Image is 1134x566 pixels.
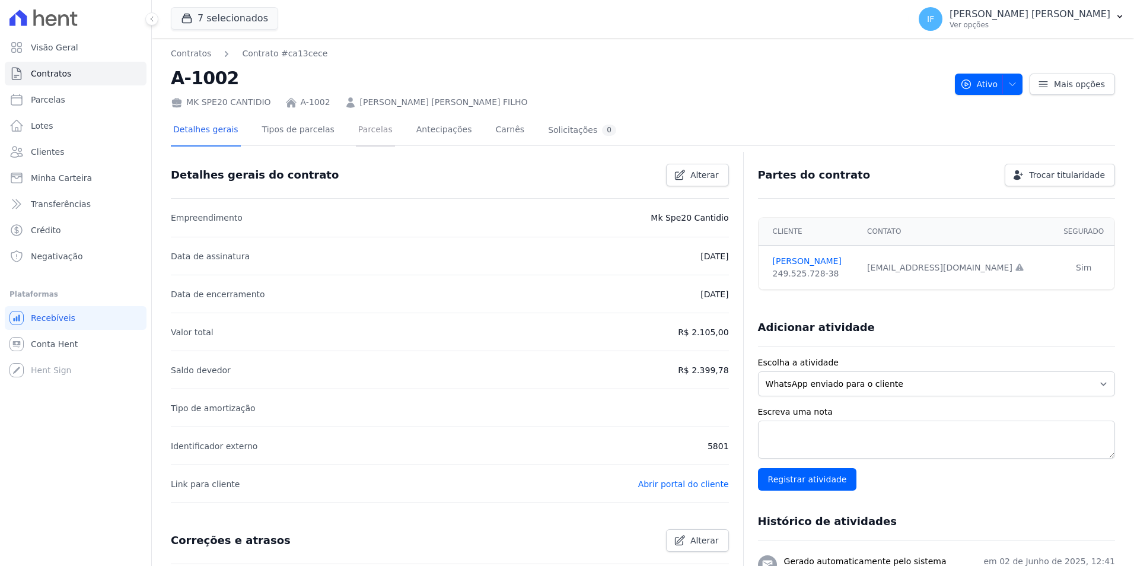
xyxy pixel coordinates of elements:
[5,244,146,268] a: Negativação
[700,287,728,301] p: [DATE]
[666,529,729,552] a: Alterar
[493,115,527,147] a: Carnês
[690,535,719,546] span: Alterar
[31,94,65,106] span: Parcelas
[31,120,53,132] span: Lotes
[1054,78,1105,90] span: Mais opções
[5,62,146,85] a: Contratos
[171,47,945,60] nav: Breadcrumb
[171,65,945,91] h2: A-1002
[171,249,250,263] p: Data de assinatura
[602,125,616,136] div: 0
[909,2,1134,36] button: IF [PERSON_NAME] [PERSON_NAME] Ver opções
[171,96,271,109] div: MK SPE20 CANTIDIO
[171,287,265,301] p: Data de encerramento
[5,114,146,138] a: Lotes
[171,477,240,491] p: Link para cliente
[773,268,853,280] div: 249.525.728-38
[31,224,61,236] span: Crédito
[31,172,92,184] span: Minha Carteira
[758,406,1115,418] label: Escreva uma nota
[171,401,256,415] p: Tipo de amortização
[708,439,729,453] p: 5801
[758,168,871,182] h3: Partes do contrato
[638,479,729,489] a: Abrir portal do cliente
[31,68,71,80] span: Contratos
[1053,246,1114,290] td: Sim
[301,96,330,109] a: A-1002
[955,74,1023,95] button: Ativo
[758,357,1115,369] label: Escolha a atividade
[1053,218,1114,246] th: Segurado
[31,146,64,158] span: Clientes
[31,338,78,350] span: Conta Hent
[759,218,861,246] th: Cliente
[171,115,241,147] a: Detalhes gerais
[171,47,327,60] nav: Breadcrumb
[31,312,75,324] span: Recebíveis
[171,363,231,377] p: Saldo devedor
[5,332,146,356] a: Conta Hent
[950,8,1110,20] p: [PERSON_NAME] [PERSON_NAME]
[5,88,146,112] a: Parcelas
[960,74,998,95] span: Ativo
[171,533,291,548] h3: Correções e atrasos
[690,169,719,181] span: Alterar
[356,115,395,147] a: Parcelas
[758,320,875,335] h3: Adicionar atividade
[546,115,619,147] a: Solicitações0
[678,325,728,339] p: R$ 2.105,00
[414,115,474,147] a: Antecipações
[171,439,257,453] p: Identificador externo
[171,7,278,30] button: 7 selecionados
[666,164,729,186] a: Alterar
[5,192,146,216] a: Transferências
[242,47,327,60] a: Contrato #ca13cece
[171,211,243,225] p: Empreendimento
[927,15,934,23] span: IF
[758,514,897,529] h3: Histórico de atividades
[9,287,142,301] div: Plataformas
[5,166,146,190] a: Minha Carteira
[5,140,146,164] a: Clientes
[5,36,146,59] a: Visão Geral
[867,262,1046,274] div: [EMAIL_ADDRESS][DOMAIN_NAME]
[260,115,337,147] a: Tipos de parcelas
[950,20,1110,30] p: Ver opções
[5,218,146,242] a: Crédito
[1029,169,1105,181] span: Trocar titularidade
[171,47,211,60] a: Contratos
[548,125,616,136] div: Solicitações
[651,211,728,225] p: Mk Spe20 Cantidio
[31,198,91,210] span: Transferências
[1030,74,1115,95] a: Mais opções
[360,96,528,109] a: [PERSON_NAME] [PERSON_NAME] FILHO
[31,42,78,53] span: Visão Geral
[773,255,853,268] a: [PERSON_NAME]
[171,168,339,182] h3: Detalhes gerais do contrato
[758,468,857,491] input: Registrar atividade
[860,218,1053,246] th: Contato
[700,249,728,263] p: [DATE]
[678,363,728,377] p: R$ 2.399,78
[31,250,83,262] span: Negativação
[1005,164,1115,186] a: Trocar titularidade
[5,306,146,330] a: Recebíveis
[171,325,214,339] p: Valor total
